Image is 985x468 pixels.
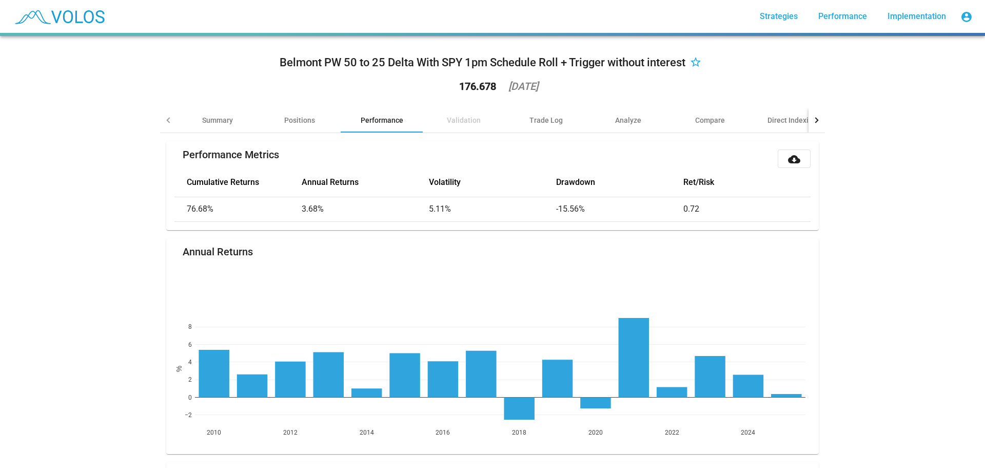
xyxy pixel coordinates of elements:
mat-card-title: Performance Metrics [183,149,279,160]
div: Direct Indexing [767,115,817,125]
th: Cumulative Returns [174,168,302,197]
div: Summary [202,115,233,125]
div: Validation [447,115,481,125]
td: -15.56% [556,197,683,221]
td: 76.68% [174,197,302,221]
span: Implementation [888,11,946,21]
th: Annual Returns [302,168,429,197]
div: [DATE] [508,81,538,91]
div: Analyze [615,115,641,125]
span: Performance [818,11,867,21]
div: Positions [284,115,315,125]
td: 0.72 [683,197,811,221]
a: Performance [810,7,875,26]
td: 3.68% [302,197,429,221]
th: Drawdown [556,168,683,197]
div: Trade Log [529,115,563,125]
mat-icon: account_circle [960,11,973,23]
div: Compare [695,115,725,125]
td: 5.11% [429,197,556,221]
span: Strategies [760,11,798,21]
th: Ret/Risk [683,168,811,197]
a: Implementation [879,7,954,26]
div: Performance [361,115,403,125]
mat-icon: star_border [689,57,702,69]
img: blue_transparent.png [8,4,110,29]
div: Belmont PW 50 to 25 Delta With SPY 1pm Schedule Roll + Trigger without interest [280,54,685,71]
div: 176.678 [459,81,496,91]
mat-icon: cloud_download [788,153,800,165]
th: Volatility [429,168,556,197]
a: Strategies [752,7,806,26]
